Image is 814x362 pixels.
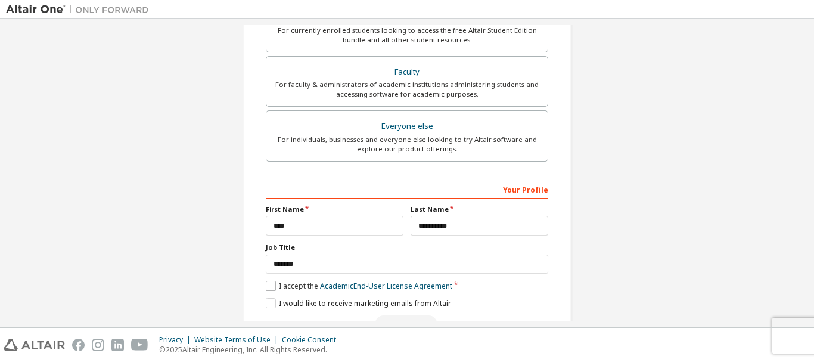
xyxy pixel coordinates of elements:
[266,281,452,291] label: I accept the
[274,135,540,154] div: For individuals, businesses and everyone else looking to try Altair software and explore our prod...
[4,339,65,351] img: altair_logo.svg
[111,339,124,351] img: linkedin.svg
[194,335,282,345] div: Website Terms of Use
[266,205,403,214] label: First Name
[131,339,148,351] img: youtube.svg
[282,335,343,345] div: Cookie Consent
[274,64,540,81] div: Faculty
[274,26,540,45] div: For currently enrolled students looking to access the free Altair Student Edition bundle and all ...
[274,80,540,99] div: For faculty & administrators of academic institutions administering students and accessing softwa...
[266,315,548,333] div: Read and acccept EULA to continue
[6,4,155,16] img: Altair One
[266,243,548,252] label: Job Title
[411,205,548,214] label: Last Name
[159,335,194,345] div: Privacy
[159,345,343,355] p: © 2025 Altair Engineering, Inc. All Rights Reserved.
[320,281,452,291] a: Academic End-User License Agreement
[274,118,540,135] div: Everyone else
[266,298,451,308] label: I would like to receive marketing emails from Altair
[266,180,548,199] div: Your Profile
[92,339,104,351] img: instagram.svg
[72,339,85,351] img: facebook.svg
